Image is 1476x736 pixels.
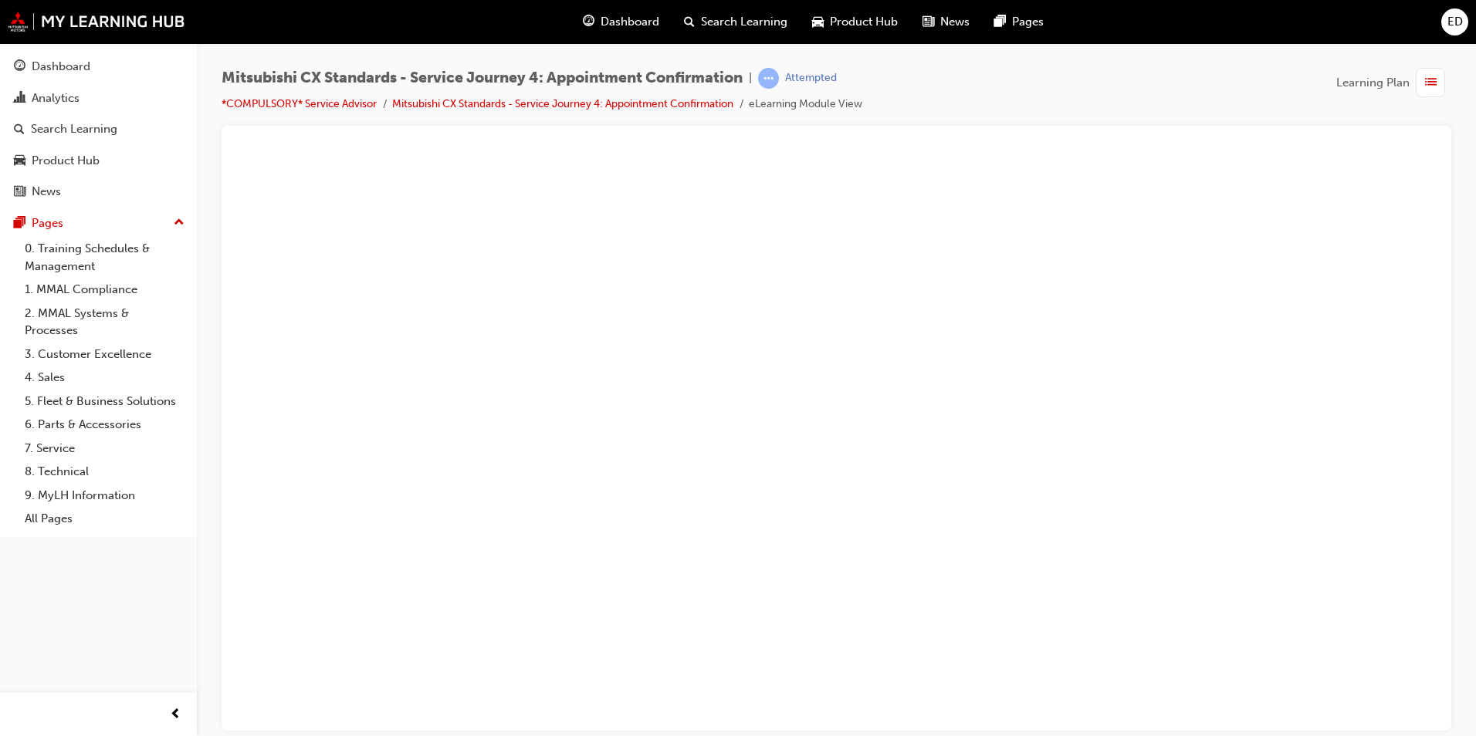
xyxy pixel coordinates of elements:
a: 3. Customer Excellence [19,343,191,366]
a: Dashboard [6,52,191,81]
span: ED [1447,13,1463,31]
span: list-icon [1425,73,1437,93]
button: Pages [6,209,191,238]
li: eLearning Module View [749,96,862,113]
a: news-iconNews [910,6,982,38]
div: Attempted [785,71,837,86]
span: Pages [1012,13,1044,31]
a: Search Learning [6,115,191,143]
a: 1. MMAL Compliance [19,278,191,302]
a: search-iconSearch Learning [672,6,800,38]
span: Learning Plan [1336,74,1410,92]
span: car-icon [812,12,824,32]
span: up-icon [174,213,184,233]
a: 0. Training Schedules & Management [19,237,191,278]
img: mmal [8,12,185,32]
div: Analytics [32,89,80,107]
span: search-icon [684,12,695,32]
a: guage-iconDashboard [570,6,672,38]
div: Pages [32,214,63,232]
span: search-icon [14,123,25,137]
span: guage-icon [583,12,594,32]
span: guage-icon [14,60,25,74]
span: news-icon [922,12,934,32]
span: learningRecordVerb_ATTEMPT-icon [758,68,779,89]
button: Learning Plan [1336,68,1451,97]
a: Mitsubishi CX Standards - Service Journey 4: Appointment Confirmation [392,97,733,110]
span: News [940,13,970,31]
a: 8. Technical [19,460,191,484]
button: ED [1441,8,1468,35]
span: prev-icon [170,705,181,724]
a: *COMPULSORY* Service Advisor [222,97,377,110]
a: Analytics [6,84,191,113]
div: Product Hub [32,152,100,170]
a: car-iconProduct Hub [800,6,910,38]
span: pages-icon [14,217,25,231]
span: Product Hub [830,13,898,31]
span: chart-icon [14,92,25,106]
span: Search Learning [701,13,787,31]
span: Mitsubishi CX Standards - Service Journey 4: Appointment Confirmation [222,69,743,87]
a: Product Hub [6,147,191,175]
a: All Pages [19,507,191,531]
span: Dashboard [601,13,659,31]
span: news-icon [14,185,25,199]
a: 4. Sales [19,366,191,390]
a: News [6,177,191,206]
a: pages-iconPages [982,6,1056,38]
div: Dashboard [32,58,90,76]
span: | [749,69,752,87]
a: 2. MMAL Systems & Processes [19,302,191,343]
button: DashboardAnalyticsSearch LearningProduct HubNews [6,49,191,209]
div: News [32,183,61,201]
a: 6. Parts & Accessories [19,413,191,437]
span: car-icon [14,154,25,168]
a: 9. MyLH Information [19,484,191,508]
a: 7. Service [19,437,191,461]
div: Search Learning [31,120,117,138]
a: 5. Fleet & Business Solutions [19,390,191,414]
span: pages-icon [994,12,1006,32]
